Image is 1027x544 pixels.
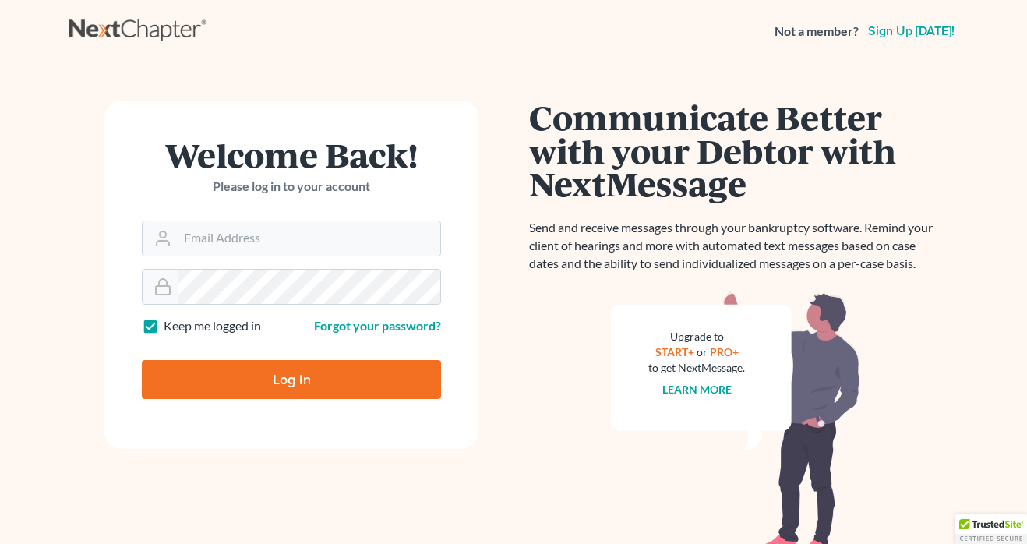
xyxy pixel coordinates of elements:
a: Sign up [DATE]! [865,25,958,37]
h1: Welcome Back! [142,138,441,171]
div: Upgrade to [648,329,745,344]
input: Log In [142,360,441,399]
a: PRO+ [710,345,739,359]
span: or [697,345,708,359]
p: Please log in to your account [142,178,441,196]
label: Keep me logged in [164,317,261,335]
div: to get NextMessage. [648,360,745,376]
div: TrustedSite Certified [955,514,1027,544]
input: Email Address [178,221,440,256]
h1: Communicate Better with your Debtor with NextMessage [529,101,942,200]
p: Send and receive messages through your bankruptcy software. Remind your client of hearings and mo... [529,219,942,273]
strong: Not a member? [775,23,859,41]
a: START+ [655,345,694,359]
a: Learn more [662,383,732,396]
a: Forgot your password? [314,318,441,333]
